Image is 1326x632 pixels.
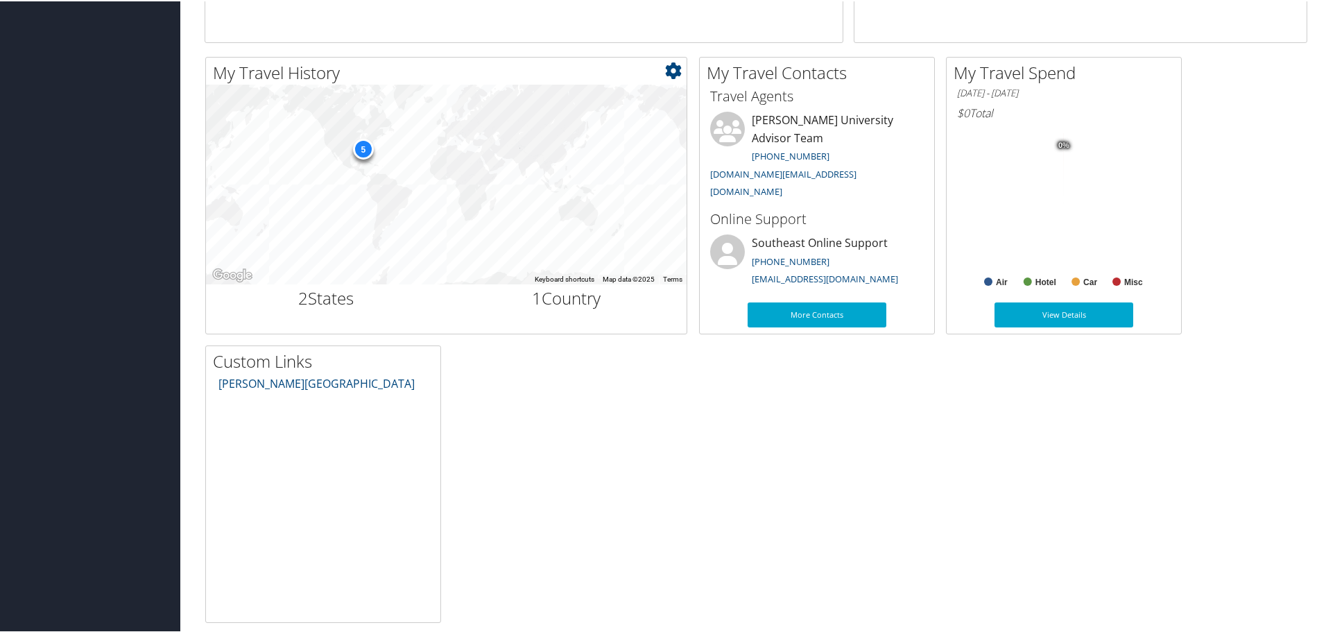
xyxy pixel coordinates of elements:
span: 1 [532,285,542,308]
li: Southeast Online Support [703,233,931,290]
a: Terms (opens in new tab) [663,274,682,282]
h2: Custom Links [213,348,440,372]
span: 2 [298,285,308,308]
a: Open this area in Google Maps (opens a new window) [209,265,255,283]
li: [PERSON_NAME] University Advisor Team [703,110,931,203]
h2: States [216,285,436,309]
a: More Contacts [748,301,886,326]
h6: Total [957,104,1171,119]
h6: [DATE] - [DATE] [957,85,1171,99]
text: Car [1083,276,1097,286]
h3: Online Support [710,208,924,228]
a: [DOMAIN_NAME][EMAIL_ADDRESS][DOMAIN_NAME] [710,166,856,197]
button: Keyboard shortcuts [535,273,594,283]
a: [PERSON_NAME][GEOGRAPHIC_DATA] [218,375,415,390]
tspan: 0% [1058,140,1069,148]
h3: Travel Agents [710,85,924,105]
span: $0 [957,104,970,119]
img: Google [209,265,255,283]
text: Hotel [1035,276,1056,286]
a: [PHONE_NUMBER] [752,148,829,161]
h2: My Travel Contacts [707,60,934,83]
div: 5 [352,137,373,158]
h2: My Travel Spend [954,60,1181,83]
a: [PHONE_NUMBER] [752,254,829,266]
h2: Country [457,285,677,309]
a: [EMAIL_ADDRESS][DOMAIN_NAME] [752,271,898,284]
h2: My Travel History [213,60,687,83]
a: View Details [995,301,1133,326]
text: Air [996,276,1008,286]
text: Misc [1124,276,1143,286]
span: Map data ©2025 [603,274,655,282]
